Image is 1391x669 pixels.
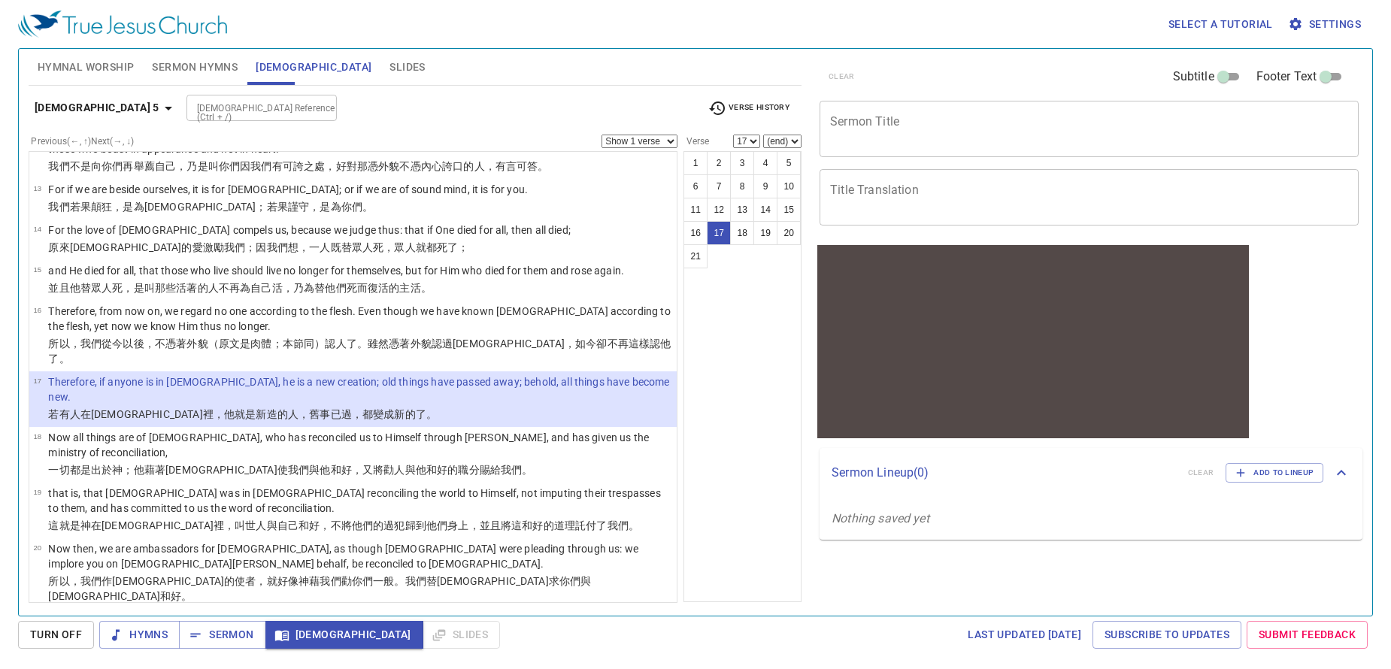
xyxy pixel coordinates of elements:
button: Sermon [179,621,265,649]
wg2643: 的職分 [447,464,532,476]
wg3588: 藉著 [144,464,533,476]
wg3956: 變成 [373,408,437,420]
p: Sermon Lineup ( 0 ) [832,464,1176,482]
button: 6 [683,174,708,198]
wg846: ，並且 [469,519,639,531]
wg2192: 言可答 [506,160,549,172]
wg2316: ；若果 [256,201,373,213]
p: 原來 [48,240,571,255]
wg2643: 的道理 [544,519,639,531]
wg2744: 的人，有 [463,160,548,172]
span: Hymns [111,625,168,644]
wg2745: 之處 [304,160,549,172]
wg3956: 都是出於 [70,464,533,476]
wg5228: 他們 [325,282,432,294]
wg2257: 有可誇 [272,160,549,172]
span: Hymnal Worship [38,58,135,77]
wg3049: 他們 [426,519,639,531]
wg846: 死 [347,282,432,294]
button: 3 [730,151,754,175]
wg3825: 舉薦 [134,160,549,172]
button: 8 [730,174,754,198]
wg846: 身上 [447,519,639,531]
p: Therefore, if anyone is in [DEMOGRAPHIC_DATA], he is a new creation; old things have passed away;... [48,374,672,404]
wg5620: ，我們 [48,338,671,365]
span: Last updated [DATE] [968,625,1081,644]
span: 15 [33,265,41,274]
button: 1 [683,151,708,175]
wg3056: 託付 [575,519,639,531]
wg2532: 他替 [70,282,432,294]
wg599: ； [458,241,468,253]
i: Nothing saved yet [832,511,929,525]
span: [DEMOGRAPHIC_DATA] [277,625,411,644]
button: 12 [707,198,731,222]
wg874: ，好對 [325,160,548,172]
wg2316: 在 [91,519,639,531]
wg5213: 再 [123,160,548,172]
wg5547: 裡，叫世人 [214,519,639,531]
span: Slides [389,58,425,77]
wg1438: ，乃是 [176,160,548,172]
wg1722: 外貌 [378,160,548,172]
span: Submit Feedback [1259,625,1356,644]
wg2443: 那些活著的 [155,282,432,294]
wg5228: 我們 [250,160,548,172]
p: that is, that [DEMOGRAPHIC_DATA] was in [DEMOGRAPHIC_DATA] reconciling the world to Himself, not ... [48,486,672,516]
wg2254: 。 [522,464,532,476]
wg5213: 。 [362,201,373,213]
wg3767: ，我們作[DEMOGRAPHIC_DATA] [48,575,591,602]
wg1223: [DEMOGRAPHIC_DATA] [165,464,532,476]
wg2644: ，不 [320,519,639,531]
wg2937: 的人，舊事 [277,408,437,420]
p: 所以 [48,336,672,366]
button: Hymns [99,621,180,649]
wg599: ，眾人 [383,241,468,253]
button: Verse History [699,97,799,120]
span: Sermon [191,625,253,644]
wg26: 激勵 [203,241,469,253]
p: 我們不是 [48,159,672,174]
span: 13 [33,184,41,192]
wg3371: 為自己 [240,282,432,294]
span: Turn Off [30,625,82,644]
wg4314: 。 [538,160,548,172]
p: Now all things are of [DEMOGRAPHIC_DATA], who has reconciled us to Himself through [PERSON_NAME],... [48,430,672,460]
wg5547: 裡，他就是新 [203,408,437,420]
wg2316: 藉 [48,575,591,602]
p: Therefore, from now on, we regard no one according to the flesh. Even though we have known [DEMOG... [48,304,672,334]
label: Previous (←, ↑) Next (→, ↓) [31,137,134,146]
img: True Jesus Church [18,11,227,38]
wg1839: ，是為[DEMOGRAPHIC_DATA] [112,201,373,213]
wg235: 叫 [208,160,549,172]
wg3956: 死 [373,241,468,253]
wg1223: 我們 [48,575,591,602]
p: 我們若果 [48,199,528,214]
button: 9 [753,174,777,198]
wg3956: 就 [416,241,469,253]
button: Settings [1285,11,1367,38]
button: 21 [683,244,708,268]
wg2248: ；因我們想 [245,241,468,253]
p: 一切 [48,462,672,477]
wg2198: 人不再 [208,282,432,294]
a: Subscribe to Updates [1092,621,1241,649]
wg2537: 造 [267,408,437,420]
wg2249: 從今以後 [48,338,671,365]
wg4921: 自己 [155,160,549,172]
wg4383: 不 [399,160,548,172]
span: [DEMOGRAPHIC_DATA] [256,58,371,77]
wg3754: 就是 [59,519,639,531]
wg1520: 既替 [331,241,469,253]
wg2254: 。 [629,519,639,531]
wg599: 而 [357,282,432,294]
wg1535: 謹守 [288,201,373,213]
wg686: 都死了 [426,241,469,253]
wg2248: 與他 [309,464,532,476]
button: [DEMOGRAPHIC_DATA] [265,621,423,649]
button: 13 [730,198,754,222]
wg1325: 我們 [501,464,532,476]
wg2889: 與自己 [267,519,639,531]
wg5228: 眾人 [352,241,469,253]
p: For if we are beside ourselves, it is for [DEMOGRAPHIC_DATA]; or if we are of sound mind, it is f... [48,182,528,197]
